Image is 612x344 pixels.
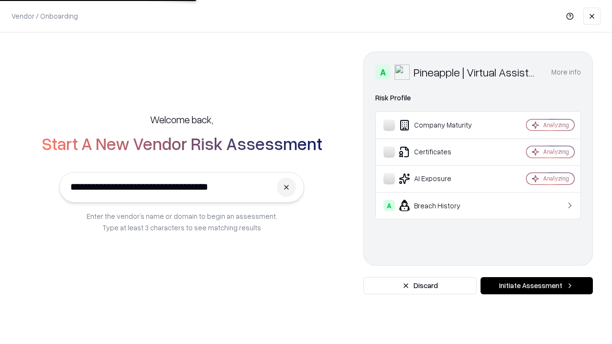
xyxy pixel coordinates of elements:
[383,200,498,211] div: Breach History
[87,210,277,233] p: Enter the vendor’s name or domain to begin an assessment. Type at least 3 characters to see match...
[383,200,395,211] div: A
[42,134,322,153] h2: Start A New Vendor Risk Assessment
[543,148,569,156] div: Analyzing
[375,92,581,104] div: Risk Profile
[394,64,410,80] img: Pineapple | Virtual Assistant Agency
[543,174,569,183] div: Analyzing
[543,121,569,129] div: Analyzing
[363,277,477,294] button: Discard
[551,64,581,81] button: More info
[375,64,391,80] div: A
[383,119,498,131] div: Company Maturity
[414,64,540,80] div: Pineapple | Virtual Assistant Agency
[383,173,498,184] div: AI Exposure
[11,11,78,21] p: Vendor / Onboarding
[481,277,593,294] button: Initiate Assessment
[150,113,213,126] h5: Welcome back,
[383,146,498,158] div: Certificates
